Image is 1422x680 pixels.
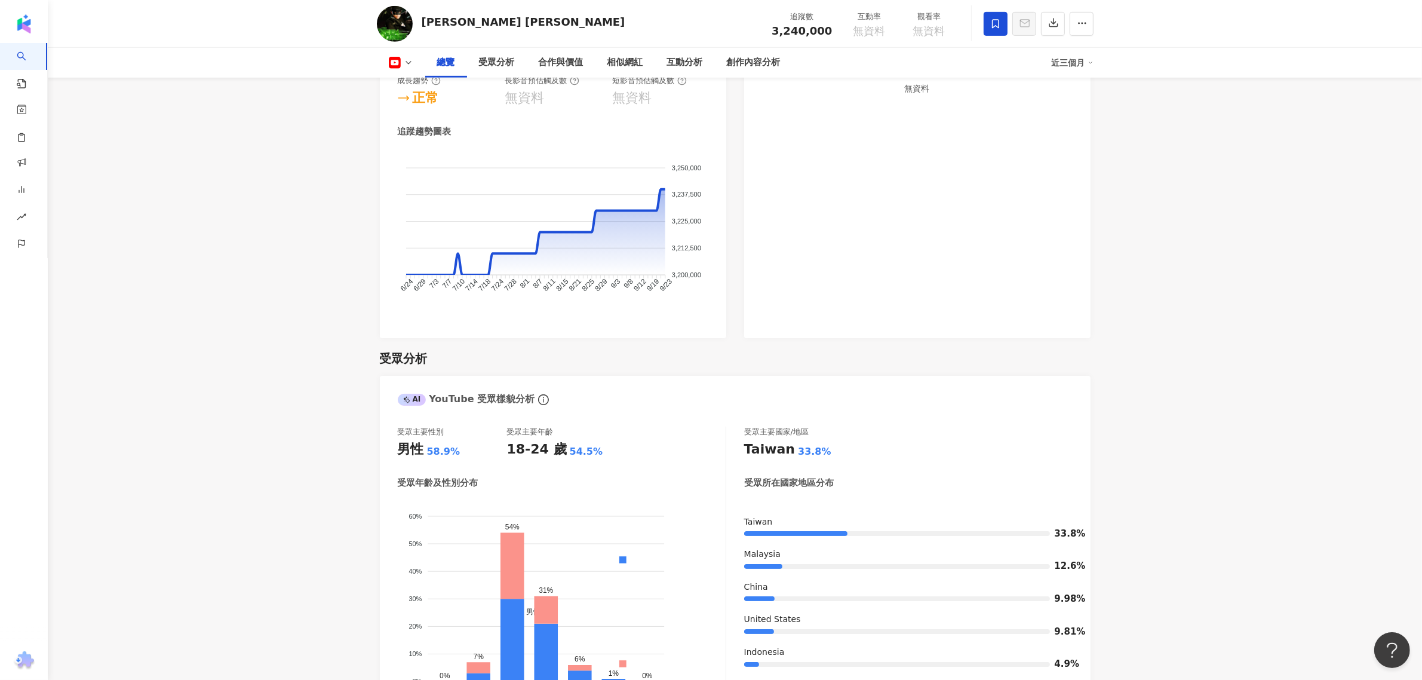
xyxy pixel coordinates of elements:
tspan: 7/3 [428,277,441,290]
div: 互動分析 [667,56,703,70]
div: 總覽 [437,56,455,70]
div: 追蹤趨勢圖表 [398,125,452,138]
div: [PERSON_NAME] [PERSON_NAME] [422,14,625,29]
div: 18-24 歲 [507,440,567,459]
iframe: Help Scout Beacon - Open [1374,632,1410,668]
tspan: 50% [409,540,422,547]
tspan: 3,200,000 [671,271,701,278]
div: 創作內容分析 [727,56,781,70]
tspan: 10% [409,650,422,657]
div: Indonesia [744,647,1073,658]
div: 受眾分析 [479,56,515,70]
div: 互動率 [847,11,892,23]
tspan: 3,225,000 [671,218,701,225]
div: 54.5% [570,445,603,458]
div: 短影音預估觸及數 [613,75,687,86]
tspan: 7/14 [463,277,480,293]
tspan: 9/12 [632,277,648,293]
tspan: 6/29 [411,277,428,293]
tspan: 40% [409,568,422,575]
tspan: 8/29 [593,277,609,293]
tspan: 9/19 [645,277,661,293]
span: 4.9% [1055,660,1073,669]
tspan: 8/1 [518,277,531,290]
span: 33.8% [1055,529,1073,538]
div: China [744,581,1073,593]
div: 男性 [398,440,424,459]
tspan: 3,250,000 [671,164,701,171]
div: 受眾主要年齡 [507,427,554,437]
div: 長影音預估觸及數 [505,75,579,86]
div: 受眾主要性別 [398,427,444,437]
div: 正常 [413,89,439,108]
tspan: 8/21 [567,277,583,293]
span: info-circle [536,393,551,407]
span: rise [17,205,26,232]
div: 58.9% [427,445,460,458]
tspan: 9/8 [622,277,635,290]
tspan: 9/23 [658,277,674,293]
span: 9.81% [1055,627,1073,636]
div: 受眾主要國家/地區 [744,427,809,437]
tspan: 3,212,500 [671,244,701,252]
div: AI [398,394,426,406]
div: 觀看率 [907,11,952,23]
tspan: 8/15 [554,277,570,293]
div: 受眾分析 [380,350,428,367]
div: 無資料 [505,89,545,108]
span: 無資料 [853,25,886,37]
div: 受眾所在國家地區分布 [744,477,834,489]
span: 9.98% [1055,595,1073,604]
tspan: 7/10 [450,277,466,293]
span: 3,240,000 [772,24,832,37]
tspan: 7/28 [502,277,518,293]
tspan: 7/24 [489,277,505,293]
img: chrome extension [13,651,36,670]
tspan: 8/7 [531,277,544,290]
div: Taiwan [744,440,795,459]
div: YouTube 受眾樣貌分析 [398,393,535,406]
div: Malaysia [744,549,1073,560]
tspan: 7/7 [440,277,453,290]
tspan: 30% [409,595,422,602]
div: 33.8% [798,445,831,458]
div: 近三個月 [1052,53,1094,72]
tspan: 6/24 [398,277,414,293]
div: 成長趨勢 [398,75,441,86]
span: 無資料 [913,25,945,37]
tspan: 20% [409,623,422,630]
span: 12.6% [1055,562,1073,571]
div: 合作與價值 [539,56,583,70]
div: United States [744,614,1073,626]
div: 受眾年齡及性別分布 [398,477,478,489]
div: 無資料 [767,82,1068,95]
span: 男性 [517,608,540,616]
div: 追蹤數 [772,11,832,23]
img: logo icon [14,14,33,33]
tspan: 3,237,500 [671,191,701,198]
div: 相似網紅 [607,56,643,70]
div: Taiwan [744,516,1073,528]
a: search [17,43,41,90]
tspan: 9/3 [609,277,622,290]
tspan: 7/18 [477,277,493,293]
img: KOL Avatar [377,6,413,42]
tspan: 8/11 [541,277,557,293]
tspan: 60% [409,512,422,519]
tspan: 8/25 [580,277,596,293]
div: 無資料 [613,89,652,108]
